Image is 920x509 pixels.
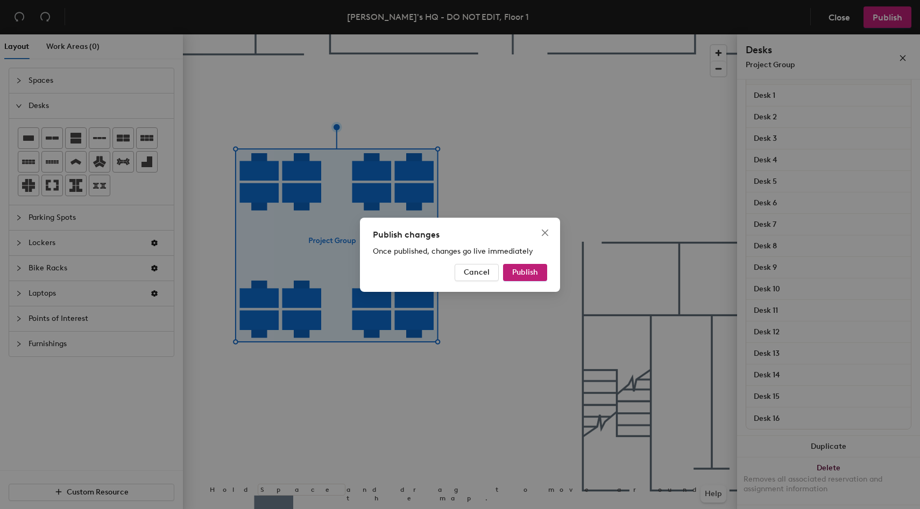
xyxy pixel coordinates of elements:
span: Once published, changes go live immediately [373,247,533,256]
span: Cancel [464,268,490,277]
button: Publish [503,264,547,281]
button: Cancel [455,264,499,281]
button: Close [536,224,554,241]
span: Close [536,228,554,237]
span: close [541,228,549,237]
div: Publish changes [373,228,547,241]
span: Publish [512,268,538,277]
